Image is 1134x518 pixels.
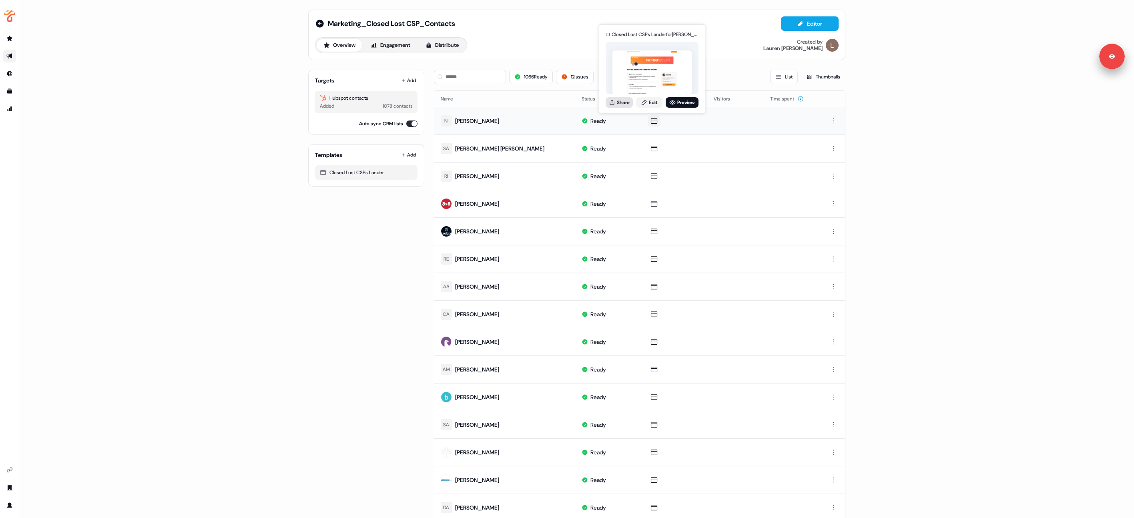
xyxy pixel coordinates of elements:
[590,227,606,235] div: Ready
[3,481,16,494] a: Go to team
[590,476,606,484] div: Ready
[443,310,450,318] div: CA
[443,421,449,429] div: SA
[455,255,499,263] div: [PERSON_NAME]
[443,365,450,373] div: AM
[509,70,553,84] button: 1066Ready
[320,102,334,110] div: Added
[3,67,16,80] a: Go to Inbound
[590,365,606,373] div: Ready
[455,476,499,484] div: [PERSON_NAME]
[781,16,839,31] button: Editor
[443,145,449,153] div: SA
[590,421,606,429] div: Ready
[770,70,798,84] button: List
[590,117,606,125] div: Ready
[315,151,342,159] div: Templates
[781,20,839,29] a: Editor
[317,39,362,52] button: Overview
[328,19,455,28] span: Marketing_Closed Lost CSP_Contacts
[763,45,823,52] div: Lauren [PERSON_NAME]
[590,255,606,263] div: Ready
[612,30,698,38] div: Closed Lost CSPs Lander for [PERSON_NAME]
[590,310,606,318] div: Ready
[636,97,662,108] a: Edit
[455,504,499,512] div: [PERSON_NAME]
[444,117,448,125] div: NI
[590,338,606,346] div: Ready
[444,255,449,263] div: RE
[455,200,499,208] div: [PERSON_NAME]
[455,448,499,456] div: [PERSON_NAME]
[590,200,606,208] div: Ready
[315,76,334,84] div: Targets
[3,85,16,98] a: Go to templates
[590,504,606,512] div: Ready
[826,39,839,52] img: Lauren
[3,499,16,512] a: Go to profile
[666,97,698,108] a: Preview
[3,464,16,476] a: Go to integrations
[590,393,606,401] div: Ready
[556,70,594,84] button: 12issues
[590,172,606,180] div: Ready
[606,97,633,108] button: Share
[359,120,403,128] label: Auto sync CRM lists
[443,504,449,512] div: DA
[455,393,499,401] div: [PERSON_NAME]
[441,92,463,106] button: Name
[419,39,466,52] button: Distribute
[590,283,606,291] div: Ready
[714,92,740,106] button: Visitors
[320,94,413,102] div: Hubspot contacts
[3,32,16,45] a: Go to prospects
[455,283,499,291] div: [PERSON_NAME]
[612,50,692,95] img: asset preview
[364,39,417,52] button: Engagement
[801,70,845,84] button: Thumbnails
[455,117,499,125] div: [PERSON_NAME]
[455,310,499,318] div: [PERSON_NAME]
[3,50,16,62] a: Go to outbound experience
[797,39,823,45] div: Created by
[400,75,417,86] button: Add
[455,145,544,153] div: [PERSON_NAME] [PERSON_NAME]
[455,172,499,180] div: [PERSON_NAME]
[444,172,448,180] div: RI
[582,92,605,106] button: Status
[455,227,499,235] div: [PERSON_NAME]
[320,169,413,177] div: Closed Lost CSPs Lander
[443,283,450,291] div: AA
[383,102,413,110] div: 1078 contacts
[590,448,606,456] div: Ready
[770,92,804,106] button: Time spent
[455,338,499,346] div: [PERSON_NAME]
[3,102,16,115] a: Go to attribution
[590,145,606,153] div: Ready
[455,421,499,429] div: [PERSON_NAME]
[400,149,417,161] button: Add
[455,365,499,373] div: [PERSON_NAME]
